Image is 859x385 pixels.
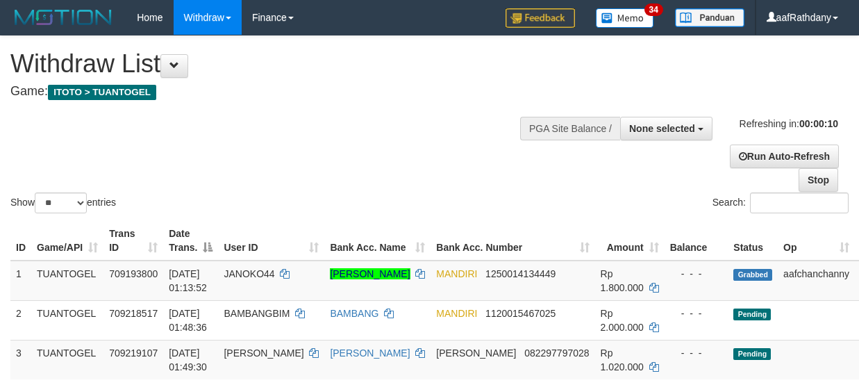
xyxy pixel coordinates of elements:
span: Copy 1120015467025 to clipboard [485,308,556,319]
span: Refreshing in: [740,118,838,129]
div: - - - [670,267,723,281]
span: Copy 082297797028 to clipboard [524,347,589,359]
span: Rp 1.020.000 [601,347,644,372]
a: BAMBANG [330,308,378,319]
span: [PERSON_NAME] [436,347,516,359]
td: TUANTOGEL [31,300,103,340]
th: Date Trans.: activate to sort column descending [163,221,218,261]
span: BAMBANGBIM [224,308,290,319]
th: Amount: activate to sort column ascending [595,221,665,261]
th: Bank Acc. Name: activate to sort column ascending [324,221,431,261]
td: aafchanchanny [778,261,855,301]
h4: Game: [10,85,559,99]
th: Bank Acc. Number: activate to sort column ascending [431,221,594,261]
h1: Withdraw List [10,50,559,78]
span: [DATE] 01:48:36 [169,308,207,333]
th: User ID: activate to sort column ascending [218,221,324,261]
td: 2 [10,300,31,340]
a: Run Auto-Refresh [730,145,839,168]
th: Game/API: activate to sort column ascending [31,221,103,261]
th: ID [10,221,31,261]
td: TUANTOGEL [31,340,103,379]
span: Pending [733,348,771,360]
img: MOTION_logo.png [10,7,116,28]
td: 1 [10,261,31,301]
span: MANDIRI [436,268,477,279]
span: Rp 1.800.000 [601,268,644,293]
td: 3 [10,340,31,379]
span: 34 [644,3,663,16]
input: Search: [750,192,849,213]
span: None selected [629,123,695,134]
select: Showentries [35,192,87,213]
th: Status [728,221,778,261]
span: Grabbed [733,269,772,281]
span: 709218517 [109,308,158,319]
label: Search: [712,192,849,213]
span: [DATE] 01:13:52 [169,268,207,293]
th: Op: activate to sort column ascending [778,221,855,261]
span: 709193800 [109,268,158,279]
img: Button%20Memo.svg [596,8,654,28]
a: [PERSON_NAME] [330,347,410,359]
span: JANOKO44 [224,268,274,279]
span: 709219107 [109,347,158,359]
span: Rp 2.000.000 [601,308,644,333]
span: [DATE] 01:49:30 [169,347,207,372]
div: - - - [670,306,723,320]
td: TUANTOGEL [31,261,103,301]
a: [PERSON_NAME] [330,268,410,279]
img: panduan.png [675,8,744,27]
strong: 00:00:10 [799,118,838,129]
img: Feedback.jpg [506,8,575,28]
span: MANDIRI [436,308,477,319]
span: ITOTO > TUANTOGEL [48,85,156,100]
button: None selected [620,117,712,140]
div: - - - [670,346,723,360]
label: Show entries [10,192,116,213]
th: Balance [665,221,728,261]
span: [PERSON_NAME] [224,347,303,359]
a: Stop [799,168,838,192]
th: Trans ID: activate to sort column ascending [103,221,163,261]
span: Pending [733,309,771,320]
span: Copy 1250014134449 to clipboard [485,268,556,279]
div: PGA Site Balance / [520,117,620,140]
